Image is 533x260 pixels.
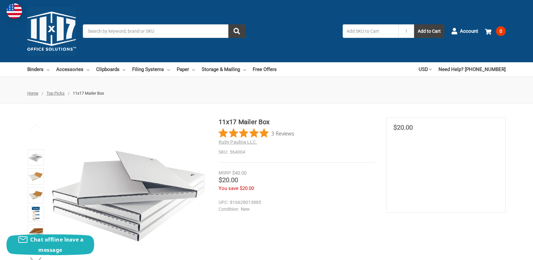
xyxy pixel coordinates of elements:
[27,62,49,77] a: Binders
[219,149,228,156] dt: SKU:
[29,150,43,165] img: 11x17 Mailer Box
[219,117,375,127] h1: 11x17 Mailer Box
[32,207,40,221] img: 11x17 Mailer Box
[451,23,478,40] a: Account
[219,170,231,176] div: MSRP
[232,170,247,176] span: $40.00
[56,62,89,77] a: Accessories
[202,62,246,77] a: Storage & Mailing
[419,62,432,77] a: USD
[29,169,43,183] img: 11x17 Mailer Box
[219,199,228,206] dt: UPC:
[219,176,238,184] span: $20.00
[253,62,277,77] a: Free Offers
[73,91,104,96] span: 11x17 Mailer Box
[393,124,413,131] span: $20.00
[29,188,43,202] img: 11x17 White Mailer box shown with 11" x 17" paper
[219,128,294,138] button: Rated 5 out of 5 stars from 3 reviews. Jump to reviews.
[219,206,373,213] dd: New
[29,226,43,240] img: 11x17 Mailer Box
[27,7,76,55] img: 11x17.com
[485,23,506,40] a: 0
[414,24,444,38] button: Add to Cart
[6,3,22,19] img: duty and tax information for United States
[96,62,125,77] a: Clipboards
[177,62,195,77] a: Paper
[26,120,46,133] button: Previous
[83,24,245,38] input: Search by keyword, brand or SKU
[46,91,65,96] a: Top Picks
[219,199,373,206] dd: 816628013885
[30,236,83,254] span: Chat offline leave a message
[496,26,506,36] span: 0
[219,139,257,145] a: Ruby Paulina LLC.
[219,149,375,156] dd: 564004
[27,91,38,96] a: Home
[271,128,294,138] span: 3 Reviews
[219,185,238,191] span: You save
[132,62,170,77] a: Filing Systems
[240,185,254,191] span: $20.00
[460,28,478,35] span: Account
[343,24,399,38] input: Add SKU to Cart
[6,234,94,255] button: Chat offline leave a message
[438,62,506,77] a: Need Help? [PHONE_NUMBER]
[219,206,239,213] dt: Condition:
